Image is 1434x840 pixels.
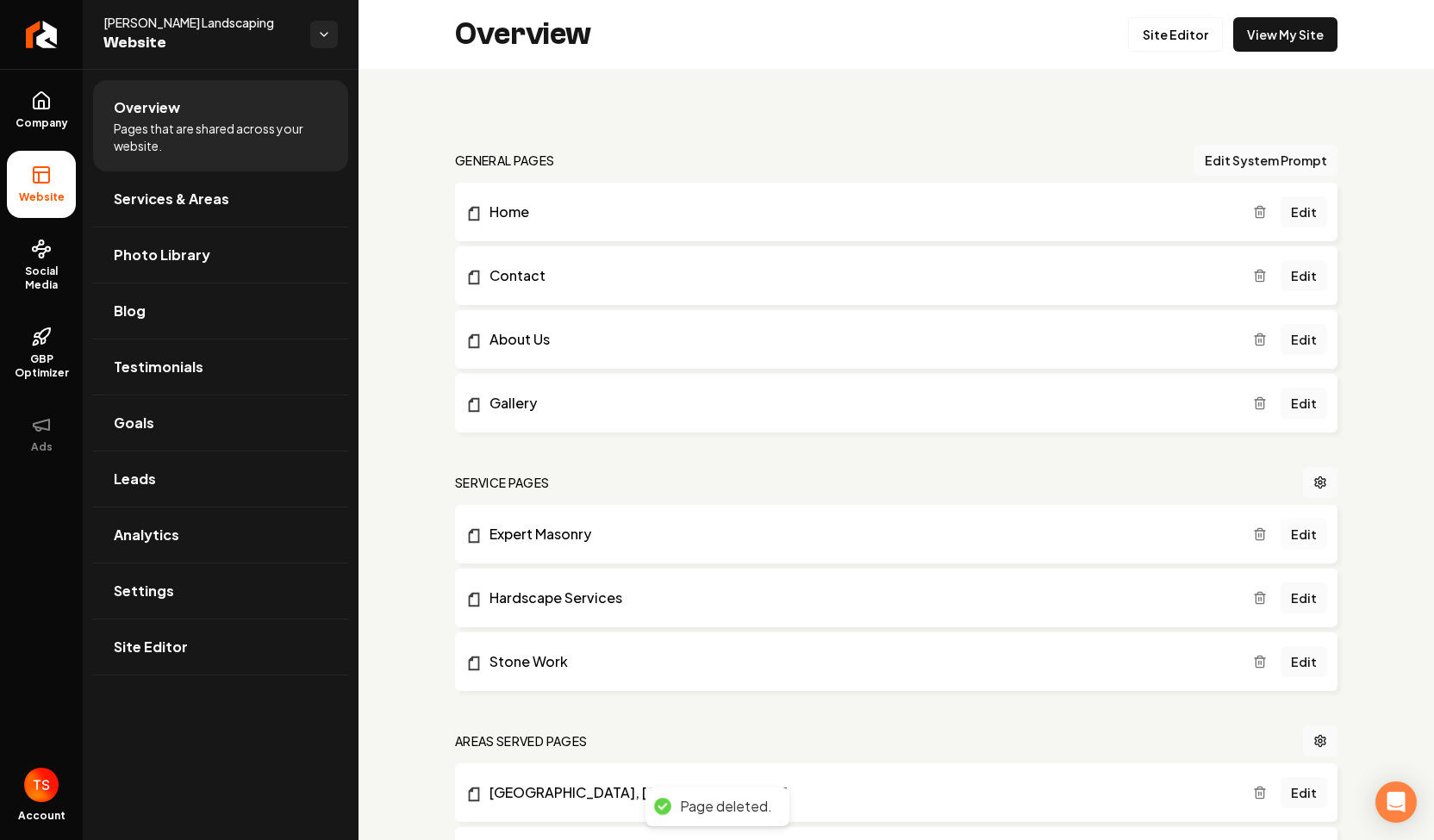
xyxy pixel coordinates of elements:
[114,637,188,657] span: Site Editor
[1128,17,1223,52] a: Site Editor
[465,524,1253,544] a: Expert Masonry
[24,768,59,802] button: Open user button
[7,352,76,380] span: GBP Optimizer
[1194,145,1337,176] button: Edit System Prompt
[114,97,180,118] span: Overview
[1281,196,1327,227] a: Edit
[93,395,348,451] a: Goals
[1281,324,1327,355] a: Edit
[680,798,772,816] div: Page deleted.
[114,189,229,209] span: Services & Areas
[455,17,591,52] h2: Overview
[465,329,1253,350] a: About Us
[26,21,58,48] img: Rebolt Logo
[465,782,1253,803] a: [GEOGRAPHIC_DATA], [GEOGRAPHIC_DATA]
[465,651,1253,672] a: Stone Work
[93,283,348,339] a: Blog
[455,152,555,169] h2: general pages
[9,116,75,130] span: Company
[465,393,1253,414] a: Gallery
[7,77,76,144] a: Company
[103,31,296,55] span: Website
[465,202,1253,222] a: Home
[114,413,154,433] span: Goals
[465,265,1253,286] a: Contact
[114,357,203,377] span: Testimonials
[18,809,65,823] span: Account
[24,768,59,802] img: Thomas Sickler
[93,619,348,675] a: Site Editor
[455,732,587,750] h2: Areas Served Pages
[93,227,348,283] a: Photo Library
[93,171,348,227] a: Services & Areas
[7,264,76,292] span: Social Media
[1281,646,1327,677] a: Edit
[103,14,296,31] span: [PERSON_NAME] Landscaping
[1281,519,1327,550] a: Edit
[24,440,59,454] span: Ads
[114,469,156,489] span: Leads
[12,190,72,204] span: Website
[1281,388,1327,419] a: Edit
[93,339,348,395] a: Testimonials
[1233,17,1337,52] a: View My Site
[93,507,348,563] a: Analytics
[1281,260,1327,291] a: Edit
[455,474,550,491] h2: Service Pages
[93,451,348,507] a: Leads
[7,313,76,394] a: GBP Optimizer
[465,588,1253,608] a: Hardscape Services
[114,301,146,321] span: Blog
[93,563,348,619] a: Settings
[1281,777,1327,808] a: Edit
[114,581,174,601] span: Settings
[1281,582,1327,613] a: Edit
[114,525,179,545] span: Analytics
[1375,781,1417,823] div: Open Intercom Messenger
[114,120,327,154] span: Pages that are shared across your website.
[7,225,76,306] a: Social Media
[7,401,76,468] button: Ads
[114,245,210,265] span: Photo Library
